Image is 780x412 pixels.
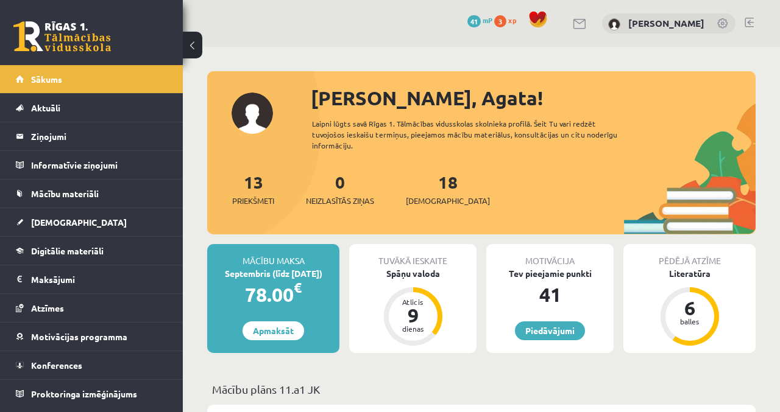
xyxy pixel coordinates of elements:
[311,83,756,113] div: [PERSON_NAME], Agata!
[16,265,168,293] a: Maksājumi
[243,321,304,340] a: Apmaksāt
[349,267,477,347] a: Spāņu valoda Atlicis 9 dienas
[31,74,62,85] span: Sākums
[16,323,168,351] a: Motivācijas programma
[31,302,64,313] span: Atzīmes
[207,280,339,309] div: 78.00
[31,265,168,293] legend: Maksājumi
[515,321,585,340] a: Piedāvājumi
[31,102,60,113] span: Aktuāli
[608,18,620,30] img: Agata Kapisterņicka
[212,381,751,397] p: Mācību plāns 11.a1 JK
[406,171,490,207] a: 18[DEMOGRAPHIC_DATA]
[349,267,477,280] div: Spāņu valoda
[508,15,516,25] span: xp
[16,294,168,322] a: Atzīmes
[31,388,137,399] span: Proktoringa izmēģinājums
[486,267,614,280] div: Tev pieejamie punkti
[232,171,274,207] a: 13Priekšmeti
[16,151,168,179] a: Informatīvie ziņojumi
[31,217,127,228] span: [DEMOGRAPHIC_DATA]
[16,380,168,408] a: Proktoringa izmēģinājums
[207,244,339,267] div: Mācību maksa
[16,351,168,379] a: Konferences
[467,15,492,25] a: 41 mP
[232,195,274,207] span: Priekšmeti
[16,180,168,208] a: Mācību materiāli
[31,360,82,371] span: Konferences
[16,237,168,265] a: Digitālie materiāli
[31,245,104,256] span: Digitālie materiāli
[16,65,168,93] a: Sākums
[623,267,756,347] a: Literatūra 6 balles
[294,279,302,296] span: €
[406,195,490,207] span: [DEMOGRAPHIC_DATA]
[628,17,704,29] a: [PERSON_NAME]
[486,244,614,267] div: Motivācija
[349,244,477,267] div: Tuvākā ieskaite
[486,280,614,309] div: 41
[672,318,708,325] div: balles
[31,331,127,342] span: Motivācijas programma
[623,267,756,280] div: Literatūra
[395,306,431,325] div: 9
[31,122,168,150] legend: Ziņojumi
[672,298,708,318] div: 6
[306,195,374,207] span: Neizlasītās ziņas
[31,151,168,179] legend: Informatīvie ziņojumi
[467,15,481,27] span: 41
[395,298,431,306] div: Atlicis
[16,94,168,122] a: Aktuāli
[306,171,374,207] a: 0Neizlasītās ziņas
[312,118,641,151] div: Laipni lūgts savā Rīgas 1. Tālmācības vidusskolas skolnieka profilā. Šeit Tu vari redzēt tuvojošo...
[16,122,168,150] a: Ziņojumi
[483,15,492,25] span: mP
[395,325,431,332] div: dienas
[207,267,339,280] div: Septembris (līdz [DATE])
[623,244,756,267] div: Pēdējā atzīme
[494,15,506,27] span: 3
[494,15,522,25] a: 3 xp
[16,208,168,236] a: [DEMOGRAPHIC_DATA]
[31,188,99,199] span: Mācību materiāli
[13,21,111,52] a: Rīgas 1. Tālmācības vidusskola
